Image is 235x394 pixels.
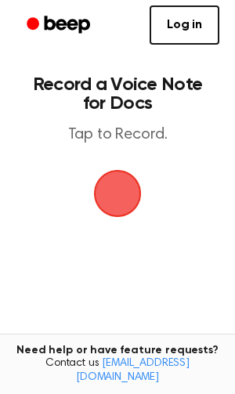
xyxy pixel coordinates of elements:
[16,10,104,41] a: Beep
[150,5,219,45] a: Log in
[76,358,190,383] a: [EMAIL_ADDRESS][DOMAIN_NAME]
[28,75,207,113] h1: Record a Voice Note for Docs
[94,170,141,217] img: Beep Logo
[9,357,226,385] span: Contact us
[28,125,207,145] p: Tap to Record.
